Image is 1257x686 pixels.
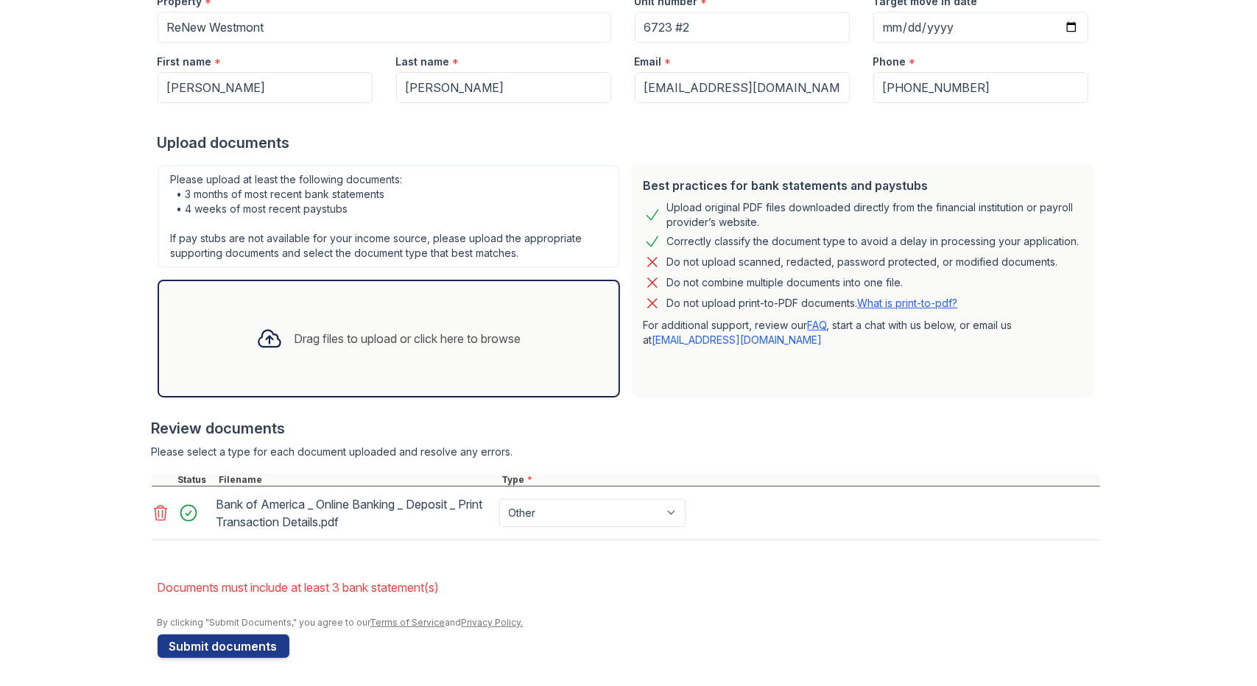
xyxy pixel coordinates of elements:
[808,319,827,331] a: FAQ
[158,617,1100,629] div: By clicking "Submit Documents," you agree to our and
[370,617,446,628] a: Terms of Service
[152,445,1100,459] div: Please select a type for each document uploaded and resolve any errors.
[667,233,1080,250] div: Correctly classify the document type to avoid a delay in processing your application.
[667,274,904,291] div: Do not combine multiple documents into one file.
[295,330,521,347] div: Drag files to upload or click here to browse
[216,492,493,534] div: Bank of America _ Online Banking _ Deposit _ Print Transaction Details.pdf
[499,474,1100,486] div: Type
[158,573,1100,602] li: Documents must include at least 3 bank statement(s)
[462,617,524,628] a: Privacy Policy.
[175,474,216,486] div: Status
[635,54,662,69] label: Email
[396,54,450,69] label: Last name
[652,333,823,346] a: [EMAIL_ADDRESS][DOMAIN_NAME]
[644,177,1082,194] div: Best practices for bank statements and paystubs
[858,297,958,309] a: What is print-to-pdf?
[158,132,1100,153] div: Upload documents
[873,54,906,69] label: Phone
[152,418,1100,439] div: Review documents
[158,165,620,268] div: Please upload at least the following documents: • 3 months of most recent bank statements • 4 wee...
[216,474,499,486] div: Filename
[158,634,289,658] button: Submit documents
[158,54,212,69] label: First name
[644,318,1082,347] p: For additional support, review our , start a chat with us below, or email us at
[667,253,1058,271] div: Do not upload scanned, redacted, password protected, or modified documents.
[667,296,958,311] p: Do not upload print-to-PDF documents.
[667,200,1082,230] div: Upload original PDF files downloaded directly from the financial institution or payroll provider’...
